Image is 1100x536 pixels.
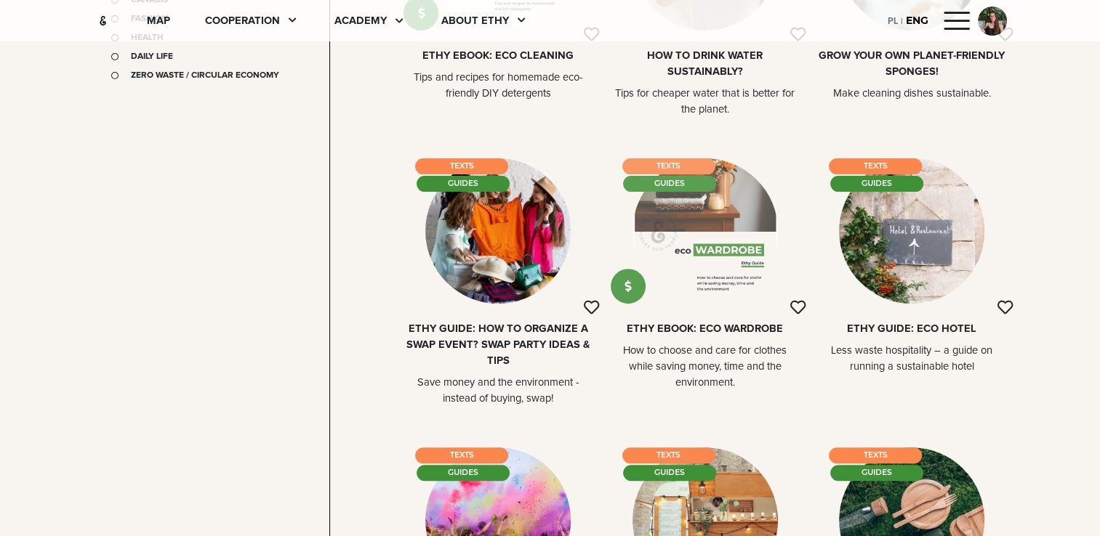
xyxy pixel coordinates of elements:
[131,50,173,63] div: Daily life
[817,343,1006,375] div: Less waste hospitality – a guide on running a sustainable hotel
[404,31,593,102] a: Ethy ebook: ECO CLEANINGTips and recipes for homemade eco-friendly DIY detergents
[817,321,1006,337] div: Ethy Guide: ECO HOTEL
[404,304,593,407] a: Ethy Guide: HOW TO ORGANIZE A SWAP EVENT? SWAP PARTY IDEAS & TIPSSave money and the environment -...
[147,13,170,29] div: map
[205,13,280,29] div: cooperation
[817,48,1006,80] div: Grow your own planet-friendly sponges!
[611,86,800,118] div: Tips for cheaper water that is better for the planet.
[404,70,593,102] div: Tips and recipes for homemade eco-friendly DIY detergents
[611,321,800,337] div: Ethy ebook: ECO WARDROBE
[94,12,112,30] img: ethy-logo
[888,12,898,28] div: PL
[611,48,800,80] div: How to drink water sustainably?
[404,375,593,407] div: Save money and the environment - instead of buying, swap!
[898,15,906,28] div: |
[441,13,509,29] div: About ethy
[131,69,279,82] div: Zero waste / Circular economy
[817,86,1006,102] div: Make cleaning dishes sustainable.
[404,321,593,369] div: Ethy Guide: HOW TO ORGANIZE A SWAP EVENT? SWAP PARTY IDEAS & TIPS
[611,343,800,391] div: How to choose and care for clothes while saving money, time and the environment.
[906,13,928,28] div: ENG
[611,304,800,391] a: Ethy ebook: ECO WARDROBEHow to choose and care for clothes while saving money, time and the envir...
[334,13,387,29] div: academy
[817,31,1006,102] a: Grow your own planet-friendly sponges!Make cleaning dishes sustainable.
[817,304,1006,375] a: Ethy Guide: ECO HOTELLess waste hospitality – a guide on running a sustainable hotel
[611,31,800,118] a: How to drink water sustainably?Tips for cheaper water that is better for the planet.
[404,48,593,64] div: Ethy ebook: ECO CLEANING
